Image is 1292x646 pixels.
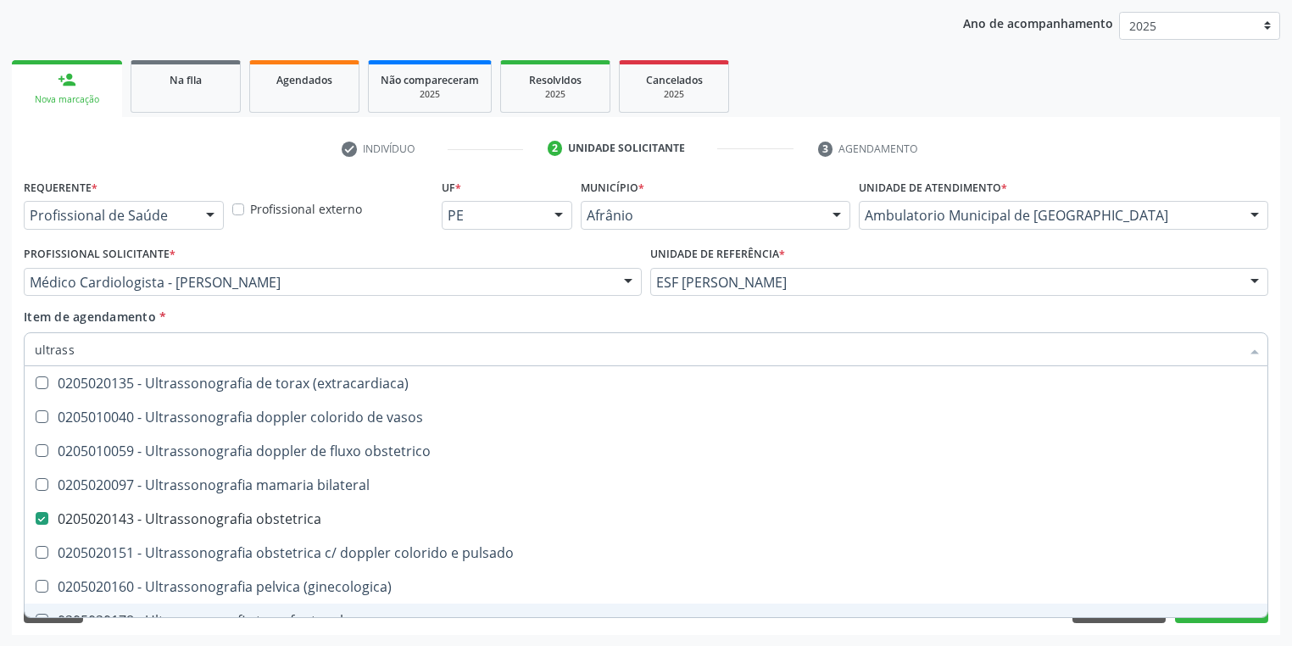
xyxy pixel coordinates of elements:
div: Nova marcação [24,93,110,106]
span: Na fila [170,73,202,87]
div: 2025 [381,88,479,101]
div: 0205020178 - Ultrassonografia transfontanela [35,614,1257,627]
label: Requerente [24,175,97,201]
span: ESF [PERSON_NAME] [656,274,1234,291]
label: Município [581,175,644,201]
label: Unidade de referência [650,242,785,268]
span: Resolvidos [529,73,582,87]
div: 0205020160 - Ultrassonografia pelvica (ginecologica) [35,580,1257,593]
span: Médico Cardiologista - [PERSON_NAME] [30,274,607,291]
span: Afrânio [587,207,816,224]
span: Profissional de Saúde [30,207,189,224]
span: Não compareceram [381,73,479,87]
span: Agendados [276,73,332,87]
span: Cancelados [646,73,703,87]
label: Profissional externo [250,200,362,218]
div: 0205010040 - Ultrassonografia doppler colorido de vasos [35,410,1257,424]
span: Item de agendamento [24,309,156,325]
div: 2 [548,141,563,156]
label: UF [442,175,461,201]
p: Ano de acompanhamento [963,12,1113,33]
div: 0205010059 - Ultrassonografia doppler de fluxo obstetrico [35,444,1257,458]
div: 0205020097 - Ultrassonografia mamaria bilateral [35,478,1257,492]
span: Ambulatorio Municipal de [GEOGRAPHIC_DATA] [865,207,1234,224]
div: 0205020151 - Ultrassonografia obstetrica c/ doppler colorido e pulsado [35,546,1257,560]
div: Unidade solicitante [568,141,685,156]
div: 0205020143 - Ultrassonografia obstetrica [35,512,1257,526]
span: PE [448,207,537,224]
div: 2025 [513,88,598,101]
label: Unidade de atendimento [859,175,1007,201]
input: Buscar por procedimentos [35,332,1240,366]
div: 0205020135 - Ultrassonografia de torax (extracardiaca) [35,376,1257,390]
label: Profissional Solicitante [24,242,175,268]
div: person_add [58,70,76,89]
div: 2025 [632,88,716,101]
